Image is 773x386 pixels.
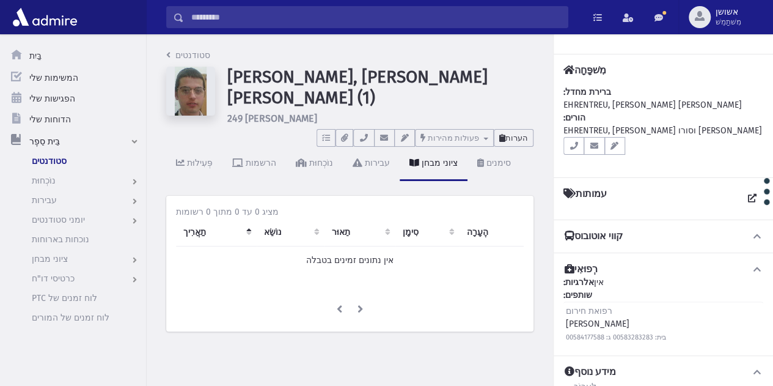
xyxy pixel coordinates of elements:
button: רְפוּאִי [563,263,763,276]
a: נוֹכְחוּת [286,147,343,181]
font: בַּיִת [29,51,42,61]
font: ציוני מבחן [422,158,458,168]
font: אין [594,277,604,288]
th: סימון: הפעל כדי למיין עמודות בסדר עולה [395,218,460,247]
font: סימנים [486,158,511,168]
font: [PERSON_NAME], [PERSON_NAME] [PERSON_NAME] (1) [227,67,488,108]
font: כרטיסי דו"ח [32,273,75,284]
font: EHRENTREU, [PERSON_NAME] וסורו [PERSON_NAME] [563,125,762,136]
font: 249 [PERSON_NAME] [227,113,317,124]
font: [PERSON_NAME] [566,319,629,329]
a: סטודנטים [166,50,210,61]
font: עבירות [32,195,57,206]
font: בֵּית סֵפֶר [29,136,60,147]
font: אין נתונים זמינים בטבלה [306,255,394,265]
font: הֶעָרָה [467,227,488,237]
font: ציוני מבחן [32,254,68,264]
font: EHRENTREU, [PERSON_NAME] [PERSON_NAME] [563,100,742,110]
font: הפגישות שלי [29,94,75,104]
font: אלרגיות: [563,277,594,288]
a: הרשמות [222,147,286,181]
button: קווי אוטובוס [563,230,763,243]
font: נוֹשֵׂא [264,227,282,237]
font: רפואת חירום [566,306,612,316]
font: בית: 00583283283 ג: 00584177588 [566,333,666,341]
font: פעולות מהירות [428,133,479,143]
font: מִשׁתַמֵשׁ [716,18,741,26]
nav: פירורי לחם [166,49,210,67]
font: הערות [505,133,528,143]
th: הֶעָרָה [460,218,524,247]
font: הדוחות שלי [29,114,71,125]
th: נושא: הפעלה למיון עמודות בסדר עולה [257,218,324,247]
font: יומני סטודנטים [32,215,85,225]
button: פעולות מהירות [415,129,494,147]
font: עבירות [365,158,390,168]
th: תאריך: הפעל כדי למיין עמודות יורד [176,218,257,247]
font: נוֹכְחוּת [309,158,333,168]
font: ברירת מחדל: [563,87,611,97]
font: פְּעִילוּת [187,158,213,168]
font: מידע נוסף [574,366,616,377]
img: אדמיר פרו [10,5,80,29]
a: ציוני מבחן [400,147,467,181]
font: תֵאוּר [332,227,350,237]
font: מציג 0 עד 0 מתוך 0 רשומות [176,207,279,217]
font: קווי אוטובוס [574,230,623,242]
font: תַאֲרִיך [183,227,206,237]
font: סִימָן [403,227,419,237]
a: עבירות [343,147,400,181]
font: שותפים: [563,290,592,300]
button: מידע נוסף [563,366,763,379]
font: הורים: [563,113,585,123]
font: מִשׁפָּחָה [574,64,606,76]
a: פְּעִילוּת [166,147,222,181]
th: תיאור: הפעלה כדי למיין עמודות בסדר עולה [324,218,395,247]
a: הצג את כל האיגודים [741,188,763,210]
font: סטודנטים [175,50,210,61]
font: המשימות שלי [29,73,78,83]
font: רְפוּאִי [574,263,598,275]
font: אשושן [716,7,738,17]
font: עמותות [576,188,607,199]
font: הרשמות [246,158,276,168]
font: לוח זמנים של המורים [32,313,109,323]
font: סטודנטים [32,156,67,166]
input: לְחַפֵּשׂ [184,6,568,28]
font: נוֹכְחוּת [32,176,56,186]
a: סימנים [467,147,521,181]
font: לוח זמנים של PTC [32,293,97,303]
font: נוכחות בארוחות [32,234,89,245]
button: הערות [494,129,533,147]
